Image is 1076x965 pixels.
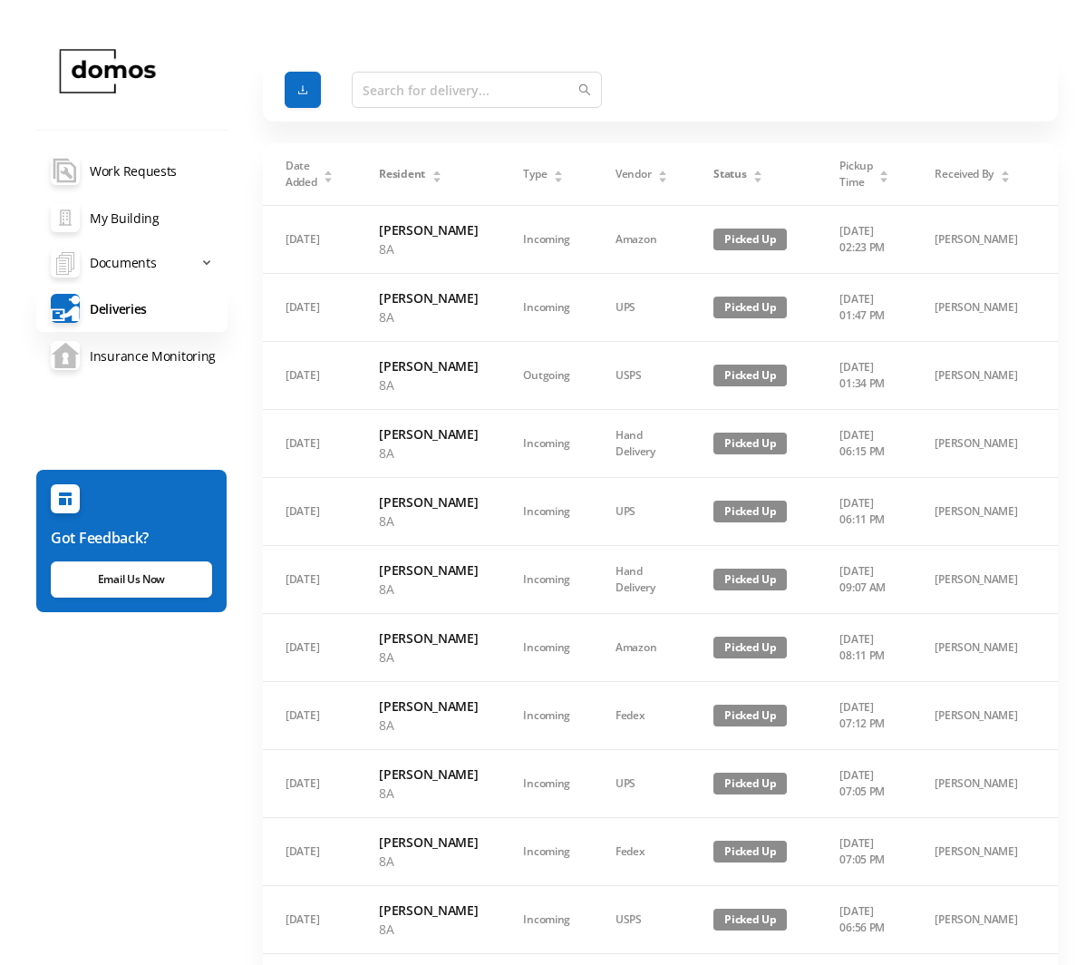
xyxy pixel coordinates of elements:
[36,147,228,194] a: Work Requests
[263,274,356,342] td: [DATE]
[263,750,356,818] td: [DATE]
[912,478,1040,546] td: [PERSON_NAME]
[713,705,787,726] span: Picked Up
[285,72,321,108] button: icon: download
[324,168,334,173] i: icon: caret-up
[51,527,212,549] h6: Got Feedback?
[379,716,478,735] p: 8A
[286,158,317,190] span: Date Added
[912,410,1040,478] td: [PERSON_NAME]
[839,158,872,190] span: Pickup Time
[36,332,228,379] a: Insurance Monitoring
[379,356,478,375] h6: [PERSON_NAME]
[593,410,691,478] td: Hand Delivery
[912,546,1040,614] td: [PERSON_NAME]
[431,168,441,173] i: icon: caret-up
[713,773,787,794] span: Picked Up
[713,569,787,590] span: Picked Up
[263,818,356,886] td: [DATE]
[593,546,691,614] td: Hand Delivery
[379,424,478,444] h6: [PERSON_NAME]
[593,818,691,886] td: Fedex
[553,168,564,179] div: Sort
[379,580,478,599] p: 8A
[817,410,912,478] td: [DATE] 06:15 PM
[1001,175,1011,180] i: icon: caret-down
[912,682,1040,750] td: [PERSON_NAME]
[379,833,478,852] h6: [PERSON_NAME]
[713,637,787,658] span: Picked Up
[263,410,356,478] td: [DATE]
[713,365,787,386] span: Picked Up
[379,901,478,920] h6: [PERSON_NAME]
[352,72,602,108] input: Search for delivery...
[593,682,691,750] td: Fedex
[593,886,691,954] td: USPS
[500,410,593,478] td: Incoming
[593,206,691,274] td: Amazon
[817,750,912,818] td: [DATE] 07:05 PM
[935,166,994,182] span: Received By
[817,614,912,682] td: [DATE] 08:11 PM
[713,433,787,454] span: Picked Up
[379,629,478,648] h6: [PERSON_NAME]
[500,682,593,750] td: Incoming
[713,501,787,522] span: Picked Up
[817,682,912,750] td: [DATE] 07:12 PM
[1001,168,1011,173] i: icon: caret-up
[817,818,912,886] td: [DATE] 07:05 PM
[657,168,668,179] div: Sort
[379,444,478,463] p: 8A
[912,342,1040,410] td: [PERSON_NAME]
[500,342,593,410] td: Outgoing
[912,886,1040,954] td: [PERSON_NAME]
[500,886,593,954] td: Incoming
[379,560,478,580] h6: [PERSON_NAME]
[263,206,356,274] td: [DATE]
[593,274,691,342] td: UPS
[753,168,763,173] i: icon: caret-up
[379,765,478,784] h6: [PERSON_NAME]
[51,561,212,598] a: Email Us Now
[593,614,691,682] td: Amazon
[817,342,912,410] td: [DATE] 01:34 PM
[379,239,478,258] p: 8A
[500,478,593,546] td: Incoming
[658,175,668,180] i: icon: caret-down
[500,750,593,818] td: Incoming
[912,750,1040,818] td: [PERSON_NAME]
[379,512,478,531] p: 8A
[713,841,787,863] span: Picked Up
[500,818,593,886] td: Incoming
[379,288,478,307] h6: [PERSON_NAME]
[379,492,478,512] h6: [PERSON_NAME]
[1000,168,1011,179] div: Sort
[554,168,564,173] i: icon: caret-up
[379,375,478,395] p: 8A
[263,614,356,682] td: [DATE]
[817,478,912,546] td: [DATE] 06:11 PM
[379,920,478,939] p: 8A
[36,194,228,241] a: My Building
[431,175,441,180] i: icon: caret-down
[500,274,593,342] td: Incoming
[500,206,593,274] td: Incoming
[713,297,787,318] span: Picked Up
[379,852,478,871] p: 8A
[431,168,442,179] div: Sort
[912,206,1040,274] td: [PERSON_NAME]
[323,168,334,179] div: Sort
[879,168,889,173] i: icon: caret-up
[263,478,356,546] td: [DATE]
[36,285,228,332] a: Deliveries
[379,697,478,716] h6: [PERSON_NAME]
[753,175,763,180] i: icon: caret-down
[578,83,591,96] i: icon: search
[879,175,889,180] i: icon: caret-down
[324,175,334,180] i: icon: caret-down
[817,886,912,954] td: [DATE] 06:56 PM
[912,274,1040,342] td: [PERSON_NAME]
[593,750,691,818] td: UPS
[593,342,691,410] td: USPS
[263,546,356,614] td: [DATE]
